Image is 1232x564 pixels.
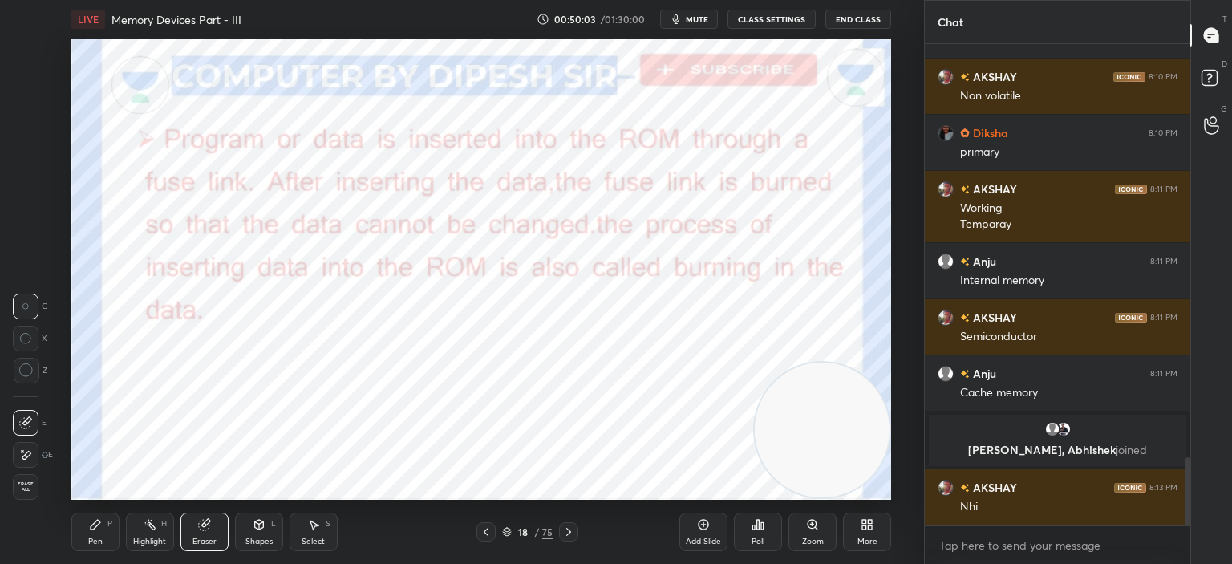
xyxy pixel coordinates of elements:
[938,310,954,326] img: df806b8c6a854685a37be2ef4b021917.66246216_3
[302,538,325,546] div: Select
[1115,313,1147,323] img: iconic-dark.1390631f.png
[1150,369,1177,379] div: 8:11 PM
[107,520,112,528] div: P
[1113,72,1145,82] img: iconic-dark.1390631f.png
[1149,72,1177,82] div: 8:10 PM
[960,73,970,82] img: no-rating-badge.077c3623.svg
[960,329,1177,345] div: Semiconductor
[326,520,330,528] div: S
[970,479,1017,496] h6: AKSHAY
[960,499,1177,515] div: Nhi
[960,201,1177,217] div: Working
[1222,13,1227,25] p: T
[970,68,1017,85] h6: AKSHAY
[14,481,38,493] span: Erase all
[802,538,824,546] div: Zoom
[686,14,708,25] span: mute
[938,254,954,270] img: default.png
[1149,128,1177,138] div: 8:10 PM
[970,124,1008,141] h6: Diksha
[752,538,764,546] div: Poll
[857,538,877,546] div: More
[1150,185,1177,194] div: 8:11 PM
[925,44,1190,525] div: grid
[938,444,1177,456] p: [PERSON_NAME], Abhishek
[1221,103,1227,115] p: G
[534,527,539,537] div: /
[970,365,996,382] h6: Anju
[245,538,273,546] div: Shapes
[13,442,53,468] div: E
[542,525,553,539] div: 75
[938,69,954,85] img: df806b8c6a854685a37be2ef4b021917.66246216_3
[938,181,954,197] img: df806b8c6a854685a37be2ef4b021917.66246216_3
[192,538,217,546] div: Eraser
[1056,421,1072,437] img: 7cfe4d13562e4ab2b86d179821d76ee7.jpg
[1150,313,1177,323] div: 8:11 PM
[970,181,1017,197] h6: AKSHAY
[133,538,166,546] div: Highlight
[1044,421,1060,437] img: default.png
[111,12,241,27] h4: Memory Devices Part - III
[1114,483,1146,493] img: iconic-dark.1390631f.png
[13,410,47,436] div: E
[1222,58,1227,70] p: D
[960,128,970,138] img: Learner_Badge_hustler_a18805edde.svg
[88,538,103,546] div: Pen
[960,314,970,323] img: no-rating-badge.077c3623.svg
[960,370,970,379] img: no-rating-badge.077c3623.svg
[960,217,1177,233] div: Temparay
[960,88,1177,104] div: Non volatile
[727,10,816,29] button: CLASS SETTINGS
[960,385,1177,401] div: Cache memory
[71,10,105,29] div: LIVE
[960,258,970,266] img: no-rating-badge.077c3623.svg
[938,366,954,382] img: default.png
[960,185,970,194] img: no-rating-badge.077c3623.svg
[970,253,996,270] h6: Anju
[960,273,1177,289] div: Internal memory
[960,144,1177,160] div: primary
[938,480,954,496] img: df806b8c6a854685a37be2ef4b021917.66246216_3
[161,520,167,528] div: H
[660,10,718,29] button: mute
[1149,483,1177,493] div: 8:13 PM
[13,358,47,383] div: Z
[825,10,891,29] button: End Class
[1115,185,1147,194] img: iconic-dark.1390631f.png
[13,294,47,319] div: C
[1116,442,1147,457] span: joined
[13,326,47,351] div: X
[271,520,276,528] div: L
[686,538,721,546] div: Add Slide
[960,484,970,493] img: no-rating-badge.077c3623.svg
[970,309,1017,326] h6: AKSHAY
[1150,257,1177,266] div: 8:11 PM
[925,1,976,43] p: Chat
[938,125,954,141] img: 0e510dc6bebd44e8909a895f42c99a6c.jpg
[515,527,531,537] div: 18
